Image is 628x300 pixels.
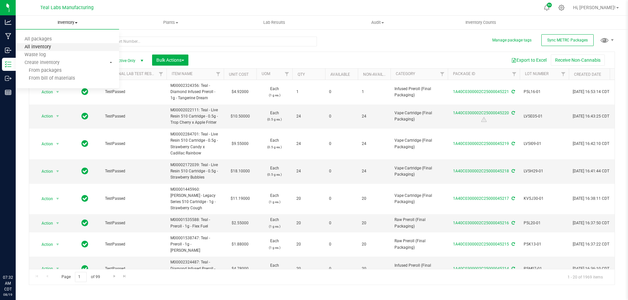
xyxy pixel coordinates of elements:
[524,220,565,226] span: P5L20-01
[329,113,354,119] span: 0
[81,166,88,176] span: In Sync
[511,196,515,201] span: Sync from Compliance System
[105,241,163,247] span: TestPassed
[573,89,609,95] span: [DATE] 16:53:14 CDT
[16,76,75,81] span: From bill of materials
[511,141,515,146] span: Sync from Compliance System
[54,87,62,97] span: select
[81,194,88,203] span: In Sync
[260,199,288,205] p: (1 g ea.)
[260,110,288,122] span: Each
[329,196,354,202] span: 0
[453,141,509,146] a: 1A40C0300002C25000045219
[453,196,509,201] a: 1A40C0300002C25000045217
[119,16,222,29] a: Plants
[36,87,53,97] span: Action
[573,168,609,174] span: [DATE] 16:41:44 CDT
[362,113,387,119] span: 24
[362,89,387,95] span: 1
[453,266,509,271] a: 1A40C0300002C25000045214
[36,112,53,121] span: Action
[511,266,515,271] span: Sync from Compliance System
[260,144,288,150] p: (0.5 g ea.)
[562,272,608,282] span: 1 - 20 of 1969 items
[224,80,256,104] td: $4.92000
[224,129,256,159] td: $9.55000
[394,238,444,250] span: Raw Preroll (Final Packaging)
[296,168,321,174] span: 24
[260,116,288,122] p: (0.5 g ea.)
[429,16,532,29] a: Inventory Counts
[54,194,62,203] span: select
[573,5,616,10] span: Hi, [PERSON_NAME]!
[5,33,11,39] inline-svg: Manufacturing
[524,241,565,247] span: P5K13-01
[36,139,53,149] span: Action
[296,141,321,147] span: 24
[296,89,321,95] span: 1
[453,89,509,94] a: 1A40C0300002C25000045221
[548,4,551,7] span: 9+
[16,68,61,73] span: From packages
[362,141,387,147] span: 24
[260,193,288,205] span: Each
[362,196,387,202] span: 20
[541,34,594,46] button: Sync METRC Packages
[511,89,515,94] span: Sync from Compliance System
[511,242,515,246] span: Sync from Compliance System
[170,259,220,278] span: M00002324487: Teal - Diamond Infused Preroll - 1g - Wedding Pie
[551,55,605,66] button: Receive Non-Cannabis
[172,71,193,76] a: Item Name
[54,219,62,228] span: select
[54,264,62,273] span: select
[105,89,163,95] span: TestPassed
[363,72,392,77] a: Non-Available
[511,111,515,115] span: Sync from Compliance System
[362,241,387,247] span: 20
[81,112,88,121] span: In Sync
[394,217,444,229] span: Raw Preroll (Final Packaging)
[282,69,292,80] a: Filter
[511,169,515,173] span: Sync from Compliance System
[511,221,515,225] span: Sync from Compliance System
[453,111,509,115] a: 1A40C0300002C25000045220
[394,86,444,98] span: Infused Preroll (Final Packaging)
[296,241,321,247] span: 20
[170,217,220,229] span: M00001535588: Teal - Preroll - 1g - Flex Fuel
[16,16,119,29] a: Inventory All packages All inventory Waste log Create inventory From packages From bill of materials
[120,272,130,281] a: Go to the last page
[29,37,317,46] input: Search Package ID, Item Name, SKU, Lot or Part Number...
[105,141,163,147] span: TestPassed
[329,220,354,226] span: 0
[362,220,387,226] span: 20
[329,141,354,147] span: 0
[453,71,475,76] a: Package ID
[254,20,294,25] span: Lab Results
[329,266,354,272] span: 0
[524,113,565,119] span: LV5E05-01
[296,220,321,226] span: 20
[394,193,444,205] span: Vape Cartridge (Final Packaging)
[557,5,566,11] div: Manage settings
[296,113,321,119] span: 24
[75,272,87,282] input: 1
[547,38,588,42] span: Sync METRC Packages
[262,71,270,76] a: UOM
[260,137,288,150] span: Each
[525,71,549,76] a: Lot Number
[36,264,53,273] span: Action
[224,159,256,184] td: $18.10000
[524,141,565,147] span: LV5I09-01
[453,169,509,173] a: 1A40C0300002C25000045218
[156,69,166,80] a: Filter
[524,196,565,202] span: KV5J30-01
[36,167,53,176] span: Action
[119,20,222,25] span: Plants
[394,110,444,122] span: Vape Cartridge (Final Packaging)
[110,272,119,281] a: Go to the next page
[5,19,11,25] inline-svg: Analytics
[329,168,354,174] span: 0
[3,292,13,297] p: 08/19
[54,139,62,149] span: select
[224,104,256,129] td: $10.50000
